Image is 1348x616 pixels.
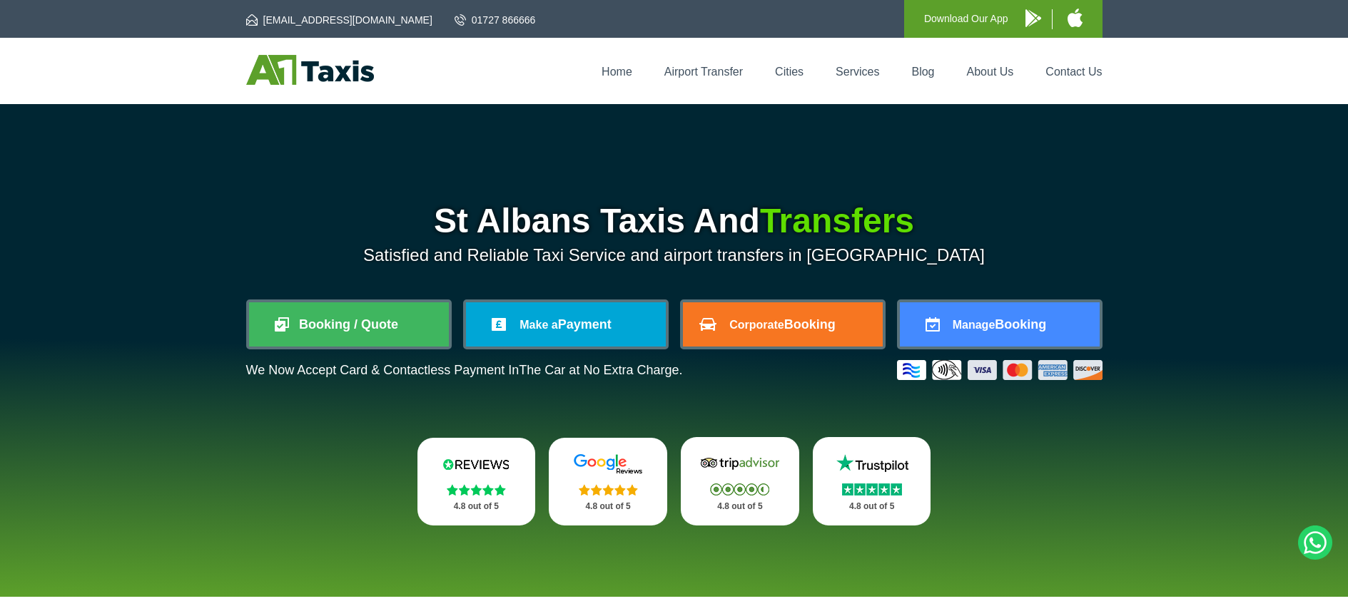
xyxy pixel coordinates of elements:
[836,66,879,78] a: Services
[246,245,1103,265] p: Satisfied and Reliable Taxi Service and airport transfers in [GEOGRAPHIC_DATA]
[249,302,449,346] a: Booking / Quote
[829,453,915,474] img: Trustpilot
[519,363,682,377] span: The Car at No Extra Charge.
[967,66,1014,78] a: About Us
[664,66,743,78] a: Airport Transfer
[1025,9,1041,27] img: A1 Taxis Android App
[447,484,506,496] img: Stars
[455,13,536,27] a: 01727 866666
[246,13,432,27] a: [EMAIL_ADDRESS][DOMAIN_NAME]
[953,319,995,331] span: Manage
[602,66,632,78] a: Home
[417,438,536,525] a: Reviews.io Stars 4.8 out of 5
[564,498,652,515] p: 4.8 out of 5
[696,498,784,515] p: 4.8 out of 5
[681,437,799,525] a: Tripadvisor Stars 4.8 out of 5
[900,302,1100,346] a: ManageBooking
[466,302,666,346] a: Make aPayment
[760,202,914,240] span: Transfers
[924,10,1008,28] p: Download Our App
[549,438,667,525] a: Google Stars 4.8 out of 5
[813,437,931,525] a: Trustpilot Stars 4.8 out of 5
[828,498,916,515] p: 4.8 out of 5
[710,483,769,496] img: Stars
[1068,9,1083,27] img: A1 Taxis iPhone App
[433,453,519,475] img: Reviews.io
[683,302,883,346] a: CorporateBooking
[1045,66,1102,78] a: Contact Us
[697,453,783,474] img: Tripadvisor
[246,204,1103,238] h1: St Albans Taxis And
[579,484,638,496] img: Stars
[842,483,902,496] img: Stars
[775,66,804,78] a: Cities
[729,319,784,331] span: Corporate
[246,55,374,85] img: A1 Taxis St Albans LTD
[246,363,683,378] p: We Now Accept Card & Contactless Payment In
[520,319,557,331] span: Make a
[565,453,651,475] img: Google
[911,66,934,78] a: Blog
[433,498,520,515] p: 4.8 out of 5
[897,360,1103,380] img: Credit And Debit Cards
